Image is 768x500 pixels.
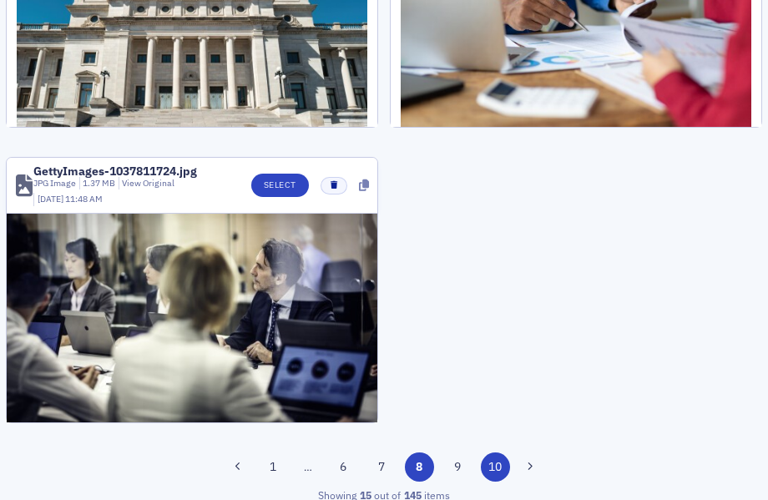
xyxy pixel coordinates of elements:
button: Select [251,174,309,197]
button: 1 [259,452,288,482]
span: 11:48 AM [65,193,103,205]
button: 7 [366,452,396,482]
span: [DATE] [38,193,65,205]
div: JPG Image [33,177,76,190]
button: 8 [405,452,434,482]
a: View Original [122,177,174,189]
div: GettyImages-1037811724.jpg [33,165,197,177]
button: 6 [329,452,358,482]
span: … [296,459,320,474]
button: 10 [481,452,510,482]
button: 9 [442,452,472,482]
div: 1.37 MB [79,177,116,190]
